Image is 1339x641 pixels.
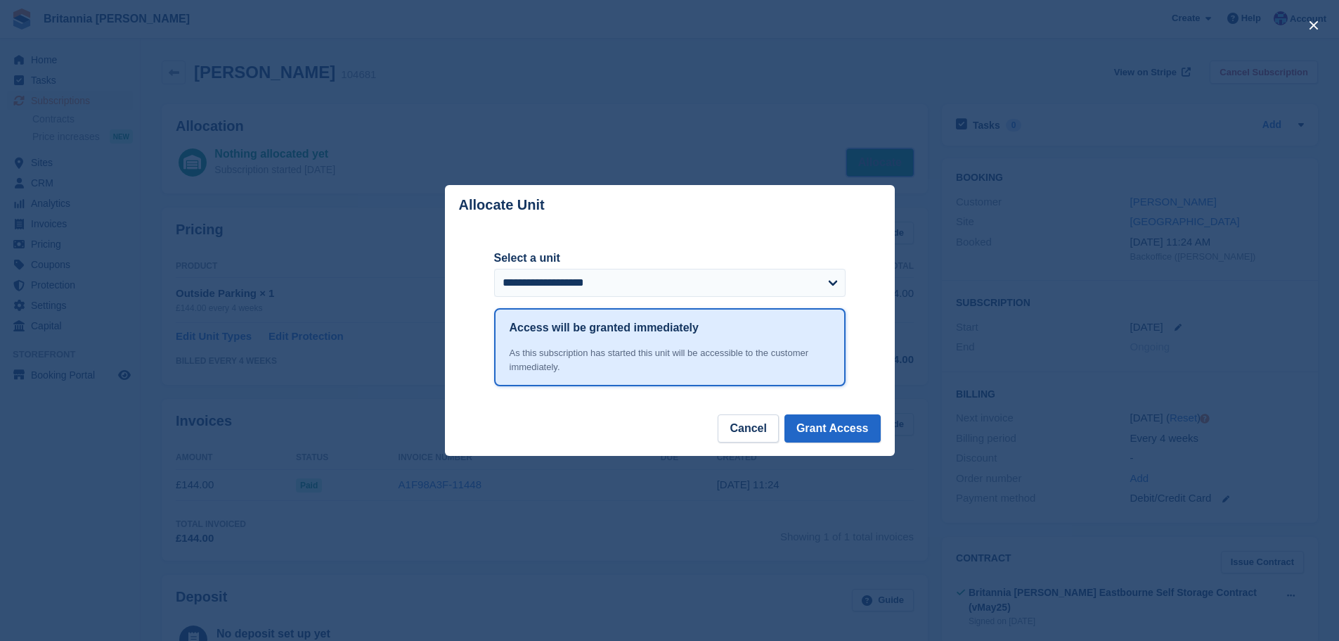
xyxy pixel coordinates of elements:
[718,414,778,443] button: Cancel
[510,319,699,336] h1: Access will be granted immediately
[1302,14,1325,37] button: close
[510,346,830,374] div: As this subscription has started this unit will be accessible to the customer immediately.
[784,414,881,443] button: Grant Access
[494,250,846,267] label: Select a unit
[459,197,545,213] p: Allocate Unit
